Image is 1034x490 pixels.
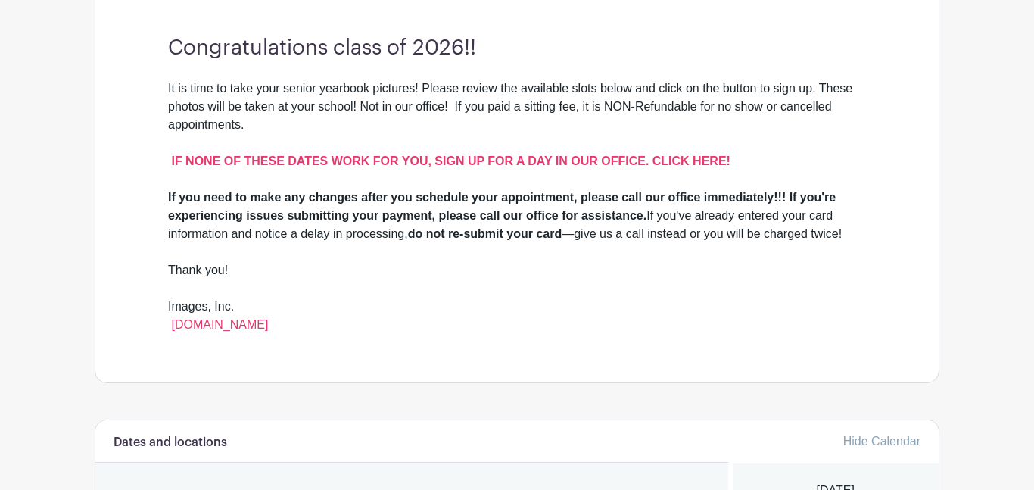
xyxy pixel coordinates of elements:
div: Images, Inc. [168,298,866,334]
strong: If you need to make any changes after you schedule your appointment, please call our office immed... [168,191,836,222]
a: [DOMAIN_NAME] [171,318,268,331]
a: IF NONE OF THESE DATES WORK FOR YOU, SIGN UP FOR A DAY IN OUR OFFICE. CLICK HERE! [171,154,730,167]
strong: do not re-submit your card [408,227,562,240]
div: Thank you! [168,261,866,298]
a: Hide Calendar [843,435,920,448]
div: It is time to take your senior yearbook pictures! Please review the available slots below and cli... [168,80,866,189]
h6: Dates and locations [114,435,227,450]
div: If you've already entered your card information and notice a delay in processing, —give us a call... [168,189,866,261]
h3: Congratulations class of 2026!! [168,36,866,61]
